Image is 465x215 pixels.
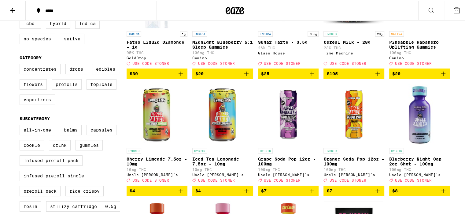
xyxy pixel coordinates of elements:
[87,78,116,89] label: Topicals
[127,172,187,176] div: Uncle [PERSON_NAME]'s
[46,17,70,28] label: Hybrid
[389,172,450,176] div: Uncle [PERSON_NAME]'s
[323,185,384,195] button: Add to bag
[389,185,450,195] button: Add to bag
[389,55,450,59] div: Camino
[127,55,187,59] div: GoldDrop
[76,139,103,150] label: Gummies
[389,167,450,171] p: 100mg THC
[132,178,169,182] span: USE CODE STONER
[329,178,366,182] span: USE CODE STONER
[127,167,187,171] p: 10mg THC
[264,61,301,65] span: USE CODE STONER
[323,45,384,49] p: 23% THC
[389,83,450,144] img: Uncle Arnie's - Blueberry Night Cap 2oz Shot - 100mg
[323,30,338,36] p: HYBRID
[130,187,135,192] span: $4
[127,185,187,195] button: Add to bag
[389,156,450,165] p: Blueberry Night Cap 2oz Shot - 100mg
[20,154,83,165] label: Infused Preroll Pack
[395,178,432,182] span: USE CODE STONER
[258,83,319,184] a: Open page for Grape Soda Pop 12oz - 100mg from Uncle Arnie's
[198,61,235,65] span: USE CODE STONER
[192,50,253,54] p: 100mg THC
[192,68,253,78] button: Add to bag
[195,187,201,192] span: $4
[127,68,187,78] button: Add to bag
[323,172,384,176] div: Uncle [PERSON_NAME]'s
[20,170,88,180] label: Infused Preroll Single
[127,39,187,49] p: Fatso Liquid Diamonds - 1g
[192,30,207,36] p: INDICA
[329,61,366,65] span: USE CODE STONER
[75,17,100,28] label: Indica
[389,39,450,49] p: Pineapple Habanero Uplifting Gummies
[395,61,432,65] span: USE CODE STONER
[323,83,384,184] a: Open page for Orange Soda Pop 12oz - 100mg from Uncle Arnie's
[20,115,50,120] legend: Subcategory
[323,39,384,44] p: Cereal Milk - 28g
[258,167,319,171] p: 100mg THC
[323,156,384,165] p: Orange Soda Pop 12oz - 100mg
[258,50,319,54] div: Glass House
[20,185,61,195] label: Preroll Pack
[389,147,404,153] p: HYBRID
[20,17,41,28] label: CBD
[192,172,253,176] div: Uncle [PERSON_NAME]'s
[198,178,235,182] span: USE CODE STONER
[52,78,82,89] label: Prerolls
[46,200,120,211] label: STIIIZY Cartridge - 0.5g
[192,185,253,195] button: Add to bag
[127,83,187,144] img: Uncle Arnie's - Cherry Limeade 7.5oz - 10mg
[192,55,253,59] div: Camino
[20,94,55,104] label: Vaporizers
[375,30,384,36] p: 28g
[261,187,267,192] span: $7
[20,33,55,43] label: No Species
[258,147,273,153] p: HYBRID
[258,156,319,165] p: Grape Soda Pop 12oz - 100mg
[323,83,384,144] img: Uncle Arnie's - Orange Soda Pop 12oz - 100mg
[195,70,204,75] span: $20
[20,200,41,211] label: Rosin
[60,124,82,134] label: Balms
[323,147,338,153] p: HYBRID
[389,68,450,78] button: Add to bag
[258,30,273,36] p: INDICA
[308,30,319,36] p: 3.5g
[65,63,87,73] label: Drops
[192,156,253,165] p: Iced Tea Lemonade 7.5oz - 10mg
[258,45,319,49] p: 26% THC
[20,78,47,89] label: Flowers
[192,83,253,144] img: Uncle Arnie's - Iced Tea Lemonade 7.5oz - 10mg
[258,83,319,144] img: Uncle Arnie's - Grape Soda Pop 12oz - 100mg
[20,139,44,150] label: Cookie
[327,70,338,75] span: $105
[192,39,253,49] p: Midnight Blueberry 5:1 Sleep Gummies
[389,83,450,184] a: Open page for Blueberry Night Cap 2oz Shot - 100mg from Uncle Arnie's
[192,83,253,184] a: Open page for Iced Tea Lemonade 7.5oz - 10mg from Uncle Arnie's
[20,54,42,59] legend: Category
[180,30,187,36] p: 1g
[192,167,253,171] p: 10mg THC
[323,167,384,171] p: 100mg THC
[392,70,400,75] span: $20
[127,156,187,165] p: Cherry Limeade 7.5oz - 10mg
[258,39,319,44] p: Sugar Tarts - 3.5g
[127,50,187,54] p: 95% THC
[392,187,398,192] span: $8
[87,124,116,134] label: Capsules
[127,147,141,153] p: HYBRID
[4,4,44,9] span: Hi. Need any help?
[132,61,169,65] span: USE CODE STONER
[65,185,104,195] label: Rice Crispy
[49,139,71,150] label: Drink
[20,124,55,134] label: All-In-One
[323,68,384,78] button: Add to bag
[258,172,319,176] div: Uncle [PERSON_NAME]'s
[389,30,404,36] p: SATIVA
[92,63,119,73] label: Edibles
[60,33,84,43] label: Sativa
[323,50,384,54] div: Time Machine
[127,83,187,184] a: Open page for Cherry Limeade 7.5oz - 10mg from Uncle Arnie's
